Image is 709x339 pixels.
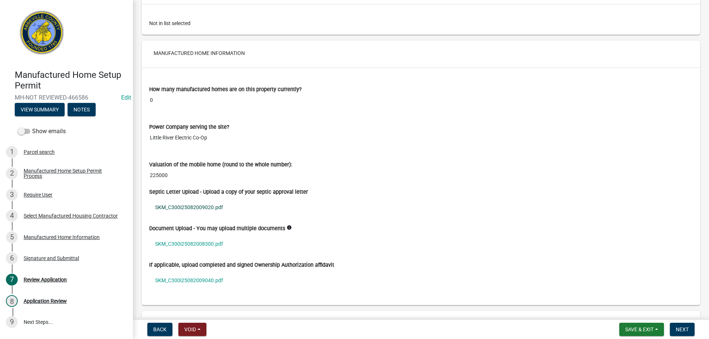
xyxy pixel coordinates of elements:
[24,168,121,179] div: Manufactured Home Setup Permit Process
[149,125,229,130] label: Power Company serving the site?
[6,316,18,328] div: 9
[15,103,65,116] button: View Summary
[670,323,695,336] button: Next
[121,94,131,101] a: Edit
[24,235,100,240] div: Manufactured Home Information
[149,263,334,268] label: If applicable, upload completed and signed Ownership Authorization affidavit
[147,323,172,336] button: Back
[6,210,18,222] div: 4
[6,146,18,158] div: 1
[15,70,127,91] h4: Manufactured Home Setup Permit
[68,103,96,116] button: Notes
[24,192,52,197] div: Require User
[149,235,693,252] a: SKM_C300i25082008300.pdf
[184,326,196,332] span: Void
[121,94,131,101] wm-modal-confirm: Edit Application Number
[149,87,302,92] label: How many manufactured homes are on this property currently?
[68,107,96,113] wm-modal-confirm: Notes
[149,20,693,27] div: Not in list selected
[149,162,292,167] label: Valuation of the mobile home (round to the whole number):
[24,149,55,155] div: Parcel search
[178,323,206,336] button: Void
[24,213,118,218] div: Select Manufactured Housing Contractor
[15,8,69,62] img: Abbeville County, South Carolina
[619,323,664,336] button: Save & Exit
[149,199,693,216] a: SKM_C300i25082009020.pdf
[6,252,18,264] div: 6
[6,295,18,307] div: 8
[625,326,654,332] span: Save & Exit
[153,326,167,332] span: Back
[148,46,251,60] button: Manufactured Home Information
[6,189,18,201] div: 3
[15,107,65,113] wm-modal-confirm: Summary
[15,94,118,101] span: MH-NOT REVIEWED-466586
[6,167,18,179] div: 2
[149,226,285,231] label: Document Upload - You may upload multiple documents
[24,277,67,282] div: Review Application
[24,298,67,304] div: Application Review
[6,274,18,286] div: 7
[18,127,66,136] label: Show emails
[149,272,693,289] a: SKM_C300i25082009040.pdf
[287,225,292,230] i: info
[6,231,18,243] div: 5
[676,326,689,332] span: Next
[24,256,79,261] div: Signature and Submittal
[149,190,308,195] label: Septic Letter Upload - Upload a copy of your septic approval letter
